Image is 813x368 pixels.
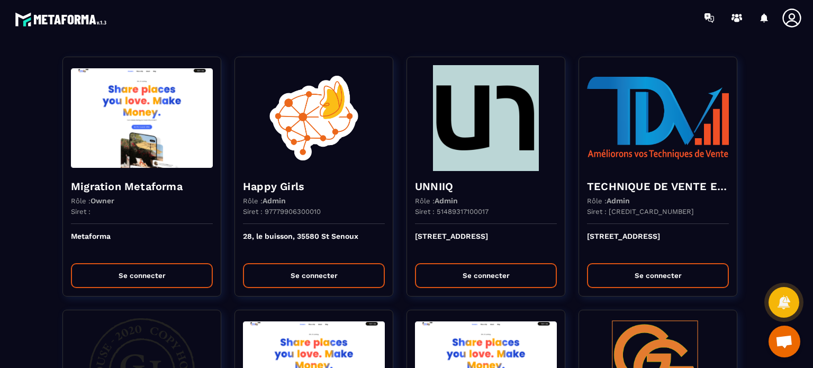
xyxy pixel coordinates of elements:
button: Se connecter [243,263,385,288]
button: Se connecter [71,263,213,288]
p: Rôle : [71,196,114,205]
span: Owner [91,196,114,205]
span: Admin [607,196,630,205]
img: funnel-background [587,65,729,171]
span: Admin [435,196,458,205]
p: Metaforma [71,232,213,255]
p: Rôle : [243,196,286,205]
p: Siret : [CREDIT_CARD_NUMBER] [587,208,694,216]
h4: UNNIIQ [415,179,557,194]
img: funnel-background [243,65,385,171]
p: Rôle : [415,196,458,205]
p: Siret : [71,208,91,216]
img: funnel-background [415,65,557,171]
img: logo [15,10,110,29]
button: Se connecter [415,263,557,288]
img: funnel-background [71,65,213,171]
button: Se connecter [587,263,729,288]
p: Siret : 51489317100017 [415,208,489,216]
p: Siret : 97779906300010 [243,208,321,216]
p: Rôle : [587,196,630,205]
div: Ouvrir le chat [769,326,800,357]
p: [STREET_ADDRESS] [587,232,729,255]
p: 28, le buisson, 35580 St Senoux [243,232,385,255]
span: Admin [263,196,286,205]
h4: Happy Girls [243,179,385,194]
p: [STREET_ADDRESS] [415,232,557,255]
h4: TECHNIQUE DE VENTE EDITION [587,179,729,194]
h4: Migration Metaforma [71,179,213,194]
